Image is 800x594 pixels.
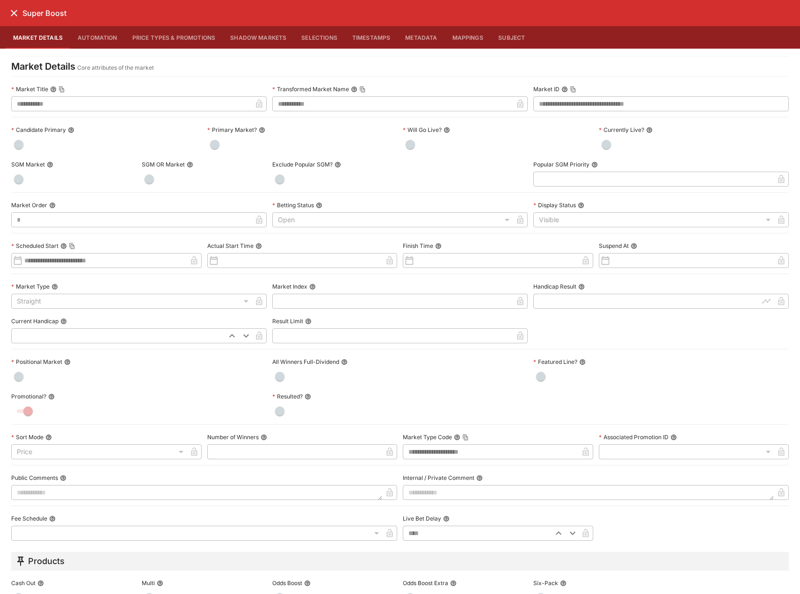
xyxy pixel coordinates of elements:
button: Suspend At [631,243,637,249]
button: Subject [491,26,533,49]
p: All Winners Full-Dividend [272,358,339,366]
p: Candidate Primary [11,126,66,134]
button: Metadata [398,26,444,49]
button: Will Go Live? [444,127,450,133]
p: Suspend At [599,242,629,250]
button: Featured Line? [579,359,586,365]
p: Market Type [11,283,50,290]
p: Actual Start Time [207,242,254,250]
button: Multi [157,580,163,587]
button: Market TitleCopy To Clipboard [50,86,57,93]
button: Cash Out [37,580,44,587]
p: Market Type Code [403,433,452,441]
p: Current Handicap [11,317,58,325]
p: Result Limit [272,317,303,325]
p: SGM Market [11,160,45,168]
button: Promotional? [48,393,55,400]
button: Shadow Markets [223,26,294,49]
button: Public Comments [60,475,66,481]
button: Positional Market [64,359,71,365]
p: Promotional? [11,392,46,400]
button: Copy To Clipboard [359,86,366,93]
button: Result Limit [305,318,312,325]
p: Market ID [533,85,560,93]
p: Number of Winners [207,433,259,441]
p: Associated Promotion ID [599,433,669,441]
button: Handicap Result [578,283,585,290]
p: Market Index [272,283,307,290]
button: Market Type CodeCopy To Clipboard [454,434,460,441]
button: Copy To Clipboard [58,86,65,93]
p: Featured Line? [533,358,577,366]
div: Price [11,444,187,459]
p: Primary Market? [207,126,257,134]
button: Market IDCopy To Clipboard [561,86,568,93]
button: All Winners Full-Dividend [341,359,348,365]
button: Display Status [578,202,584,209]
p: Scheduled Start [11,242,58,250]
button: Market Index [309,283,316,290]
button: Exclude Popular SGM? [335,161,341,168]
button: Live Bet Delay [443,515,450,522]
p: Popular SGM Priority [533,160,589,168]
button: Automation [70,26,125,49]
div: Straight [11,294,252,309]
button: Primary Market? [259,127,265,133]
button: Resulted? [305,393,311,400]
button: close [6,5,22,22]
p: Betting Status [272,201,314,209]
p: Resulted? [272,392,303,400]
p: Market Order [11,201,47,209]
button: SGM Market [47,161,53,168]
p: Six-Pack [533,579,558,587]
button: Sort Mode [45,434,52,441]
div: Visible [533,212,774,227]
button: SGM OR Market [187,161,193,168]
button: Current Handicap [60,318,67,325]
p: Odds Boost Extra [403,579,448,587]
button: Selections [294,26,345,49]
button: Candidate Primary [68,127,74,133]
button: Actual Start Time [255,243,262,249]
p: SGM OR Market [142,160,185,168]
p: Transformed Market Name [272,85,349,93]
p: Handicap Result [533,283,576,290]
button: Price Types & Promotions [125,26,223,49]
button: Copy To Clipboard [69,243,75,249]
button: Finish Time [435,243,442,249]
button: Internal / Private Comment [476,475,483,481]
p: Multi [142,579,155,587]
button: Market Details [6,26,70,49]
button: Odds Boost [304,580,311,587]
p: Sort Mode [11,433,44,441]
button: Copy To Clipboard [462,434,469,441]
p: Internal / Private Comment [403,474,474,482]
button: Market Order [49,202,56,209]
p: Currently Live? [599,126,644,134]
button: Scheduled StartCopy To Clipboard [60,243,67,249]
button: Mappings [445,26,491,49]
p: Fee Schedule [11,514,47,522]
button: Transformed Market NameCopy To Clipboard [351,86,357,93]
p: Will Go Live? [403,126,442,134]
h5: Products [28,556,65,566]
button: Timestamps [345,26,398,49]
p: Live Bet Delay [403,514,441,522]
button: Currently Live? [646,127,653,133]
button: Popular SGM Priority [591,161,598,168]
button: Betting Status [316,202,322,209]
button: Copy To Clipboard [570,86,576,93]
button: Fee Schedule [49,515,56,522]
button: Associated Promotion ID [670,434,677,441]
button: Number of Winners [261,434,267,441]
p: Cash Out [11,579,36,587]
div: Open [272,212,513,227]
p: Display Status [533,201,576,209]
p: Odds Boost [272,579,302,587]
p: Exclude Popular SGM? [272,160,333,168]
h6: Super Boost [22,8,66,18]
p: Positional Market [11,358,62,366]
p: Market Title [11,85,48,93]
button: Six-Pack [560,580,567,587]
button: Odds Boost Extra [450,580,457,587]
